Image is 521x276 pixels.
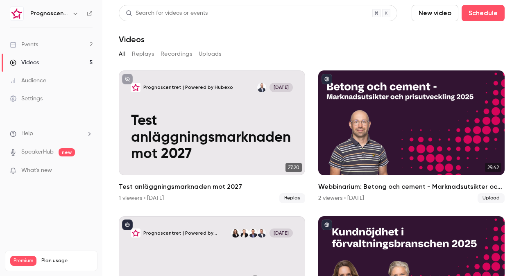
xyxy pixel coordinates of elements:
div: 1 viewers • [DATE] [119,194,164,202]
li: help-dropdown-opener [10,129,93,138]
div: 2 viewers • [DATE] [318,194,364,202]
h6: Prognoscentret | Powered by Hubexo [30,9,69,18]
a: Test anläggningsmarknaden mot 2027Prognoscentret | Powered by HubexoMårten Pappila[DATE]Test anlä... [119,70,305,203]
li: Webbinarium: Betong och cement - Marknadsutsikter och prisutveckling 2025 [318,70,505,203]
button: New video [412,5,458,21]
div: Events [10,41,38,49]
img: Prognoscentret | Powered by Hubexo [10,7,23,20]
span: Plan usage [41,258,92,264]
span: 27:20 [285,163,302,172]
p: Prognoscentret | Powered by Hubexo [143,84,233,90]
img: Mårten Pappila [257,83,266,92]
button: published [322,74,332,84]
button: All [119,48,125,61]
img: NKI-seminarium: "Årets nöjdaste kunder 2024" [131,228,140,238]
span: Premium [10,256,36,266]
span: Upload [478,193,505,203]
span: Replay [279,193,305,203]
span: [DATE] [270,228,292,238]
div: Search for videos or events [126,9,208,18]
div: Settings [10,95,43,103]
button: Schedule [462,5,505,21]
button: published [122,219,133,230]
li: Test anläggningsmarknaden mot 2027 [119,70,305,203]
img: Ellinor Lindström [240,228,249,238]
p: Prognoscentret | Powered by Hubexo [143,230,231,236]
button: Uploads [199,48,222,61]
p: Test anläggningsmarknaden mot 2027 [131,113,293,163]
h2: Test anläggningsmarknaden mot 2027 [119,182,305,192]
span: What's new [21,166,52,175]
img: Test anläggningsmarknaden mot 2027 [131,83,140,92]
img: Jan von Essen [249,228,258,238]
img: Erika Knutsson [231,228,240,238]
img: Magnus Olsson [257,228,266,238]
div: Videos [10,59,39,67]
section: Videos [119,5,505,271]
span: 29:42 [485,163,501,172]
a: SpeakerHub [21,148,54,156]
span: Help [21,129,33,138]
span: new [59,148,75,156]
button: Recordings [161,48,192,61]
div: Audience [10,77,46,85]
button: unpublished [122,74,133,84]
button: published [322,219,332,230]
button: Replays [132,48,154,61]
span: [DATE] [270,83,292,92]
iframe: Noticeable Trigger [83,167,93,174]
h1: Videos [119,34,145,44]
h2: Webbinarium: Betong och cement - Marknadsutsikter och prisutveckling 2025 [318,182,505,192]
a: 29:42Webbinarium: Betong och cement - Marknadsutsikter och prisutveckling 20252 viewers • [DATE]U... [318,70,505,203]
